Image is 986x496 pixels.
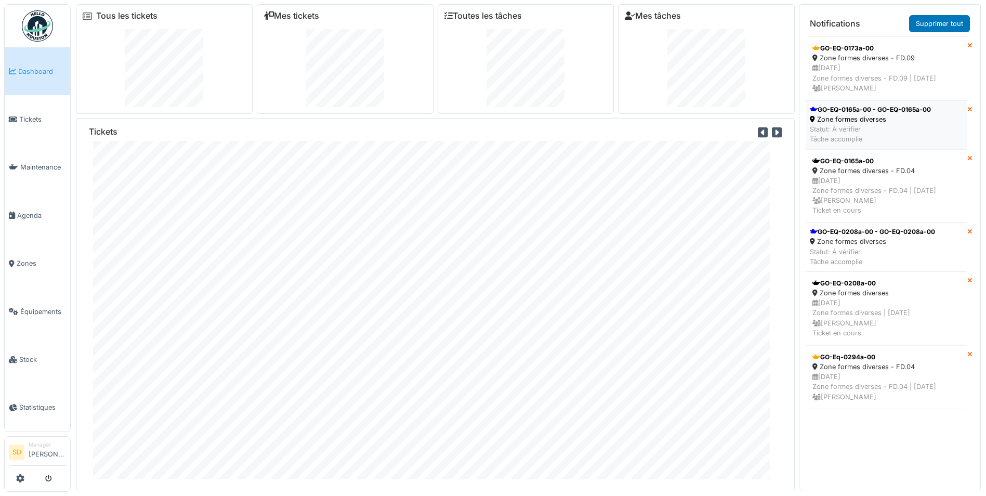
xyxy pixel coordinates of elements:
a: GO-EQ-0208a-00 - GO-EQ-0208a-00 Zone formes diverses Statut: À vérifierTâche accomplie [806,223,967,271]
div: GO-EQ-0208a-00 - GO-EQ-0208a-00 [810,227,935,237]
a: Dashboard [5,47,70,95]
a: Supprimer tout [909,15,970,32]
div: GO-EQ-0173a-00 [812,44,961,53]
span: Dashboard [18,67,66,76]
span: Agenda [17,211,66,220]
a: Mes tickets [264,11,319,21]
div: Statut: À vérifier Tâche accomplie [810,247,935,267]
a: GO-EQ-0173a-00 Zone formes diverses - FD.09 [DATE]Zone formes diverses - FD.09 | [DATE] [PERSON_N... [806,36,967,100]
a: Zones [5,240,70,288]
li: SD [9,445,24,460]
a: GO-EQ-0208a-00 Zone formes diverses [DATE]Zone formes diverses | [DATE] [PERSON_NAME]Ticket en cours [806,271,967,345]
span: Équipements [20,307,66,317]
div: Zone formes diverses - FD.09 [812,53,961,63]
div: [DATE] Zone formes diverses - FD.09 | [DATE] [PERSON_NAME] [812,63,961,93]
span: Tickets [19,114,66,124]
a: Tous les tickets [96,11,157,21]
span: Statistiques [19,402,66,412]
div: GO-EQ-0165a-00 - GO-EQ-0165a-00 [810,105,931,114]
div: Zone formes diverses [812,288,961,298]
div: Statut: À vérifier Tâche accomplie [810,124,931,144]
a: Maintenance [5,143,70,191]
a: SD Manager[PERSON_NAME] [9,441,66,466]
div: Zone formes diverses [810,114,931,124]
a: Mes tâches [625,11,681,21]
div: GO-EQ-0165a-00 [812,156,961,166]
a: GO-EQ-0165a-00 Zone formes diverses - FD.04 [DATE]Zone formes diverses - FD.04 | [DATE] [PERSON_N... [806,149,967,223]
a: GO-Eq-0294a-00 Zone formes diverses - FD.04 [DATE]Zone formes diverses - FD.04 | [DATE] [PERSON_N... [806,345,967,409]
span: Zones [17,258,66,268]
li: [PERSON_NAME] [29,441,66,463]
div: Manager [29,441,66,449]
a: Statistiques [5,384,70,432]
a: Agenda [5,191,70,239]
a: Stock [5,335,70,383]
div: Zone formes diverses - FD.04 [812,166,961,176]
div: GO-Eq-0294a-00 [812,353,961,362]
h6: Tickets [89,127,117,137]
span: Maintenance [20,162,66,172]
a: Équipements [5,288,70,335]
div: Zone formes diverses - FD.04 [812,362,961,372]
div: [DATE] Zone formes diverses | [DATE] [PERSON_NAME] Ticket en cours [812,298,961,338]
div: GO-EQ-0208a-00 [812,279,961,288]
a: Toutes les tâches [444,11,522,21]
div: Zone formes diverses [810,237,935,246]
a: GO-EQ-0165a-00 - GO-EQ-0165a-00 Zone formes diverses Statut: À vérifierTâche accomplie [806,100,967,149]
a: Tickets [5,95,70,143]
div: [DATE] Zone formes diverses - FD.04 | [DATE] [PERSON_NAME] Ticket en cours [812,176,961,216]
h6: Notifications [810,19,860,29]
div: [DATE] Zone formes diverses - FD.04 | [DATE] [PERSON_NAME] [812,372,961,402]
img: Badge_color-CXgf-gQk.svg [22,10,53,42]
span: Stock [19,355,66,364]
